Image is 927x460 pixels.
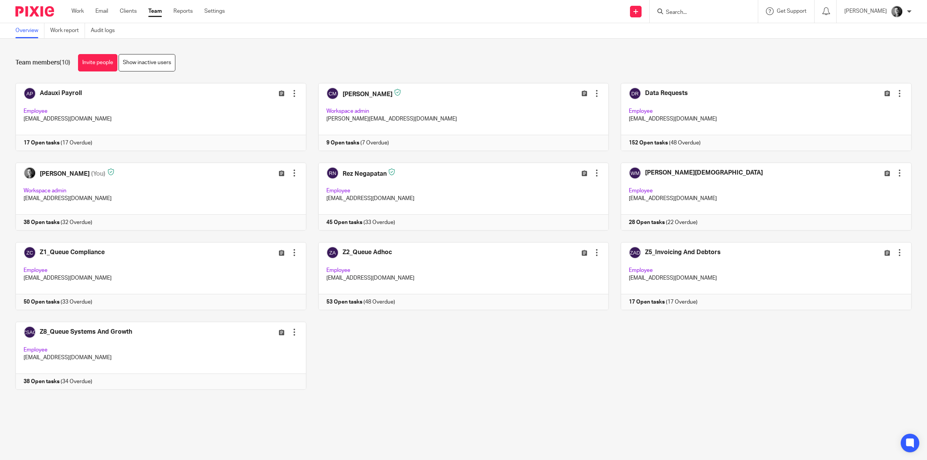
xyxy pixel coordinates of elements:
[665,9,735,16] input: Search
[891,5,903,18] img: DSC_9061-3.jpg
[91,23,121,38] a: Audit logs
[59,59,70,66] span: (10)
[15,6,54,17] img: Pixie
[844,7,887,15] p: [PERSON_NAME]
[204,7,225,15] a: Settings
[173,7,193,15] a: Reports
[15,23,44,38] a: Overview
[120,7,137,15] a: Clients
[78,54,117,71] a: Invite people
[119,54,175,71] a: Show inactive users
[71,7,84,15] a: Work
[777,8,806,14] span: Get Support
[95,7,108,15] a: Email
[15,59,70,67] h1: Team members
[50,23,85,38] a: Work report
[148,7,162,15] a: Team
